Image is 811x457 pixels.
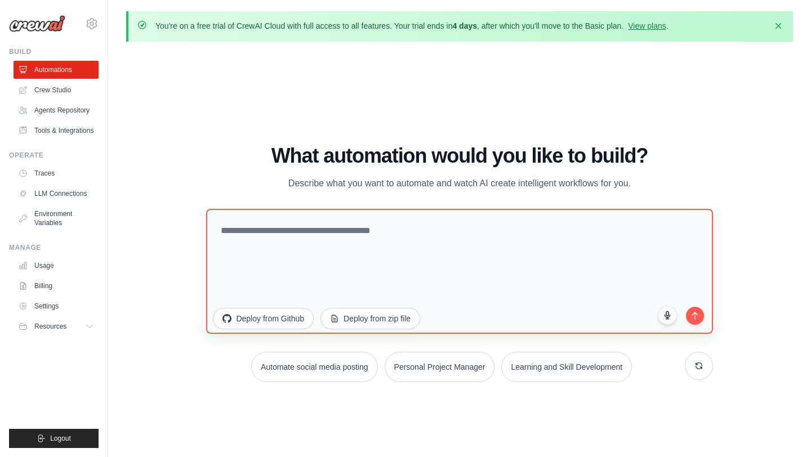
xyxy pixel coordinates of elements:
span: Resources [34,322,66,331]
a: View plans [628,21,666,30]
a: Environment Variables [14,205,99,232]
button: Deploy from zip file [320,308,420,329]
div: Build [9,47,99,56]
a: Tools & Integrations [14,122,99,140]
strong: 4 days [452,21,477,30]
button: Learning and Skill Development [501,352,632,382]
button: Resources [14,317,99,335]
a: Traces [14,164,99,182]
button: Automate social media posting [251,352,378,382]
button: Deploy from Github [213,308,314,329]
div: Operate [9,151,99,160]
p: Describe what you want to automate and watch AI create intelligent workflows for you. [270,176,649,191]
a: Billing [14,277,99,295]
button: Personal Project Manager [385,352,495,382]
button: Logout [9,429,99,448]
a: Agents Repository [14,101,99,119]
a: LLM Connections [14,185,99,203]
h1: What automation would you like to build? [206,145,712,167]
span: Logout [50,434,71,443]
iframe: Chat Widget [755,403,811,457]
a: Automations [14,61,99,79]
a: Settings [14,297,99,315]
img: Logo [9,15,65,32]
a: Usage [14,257,99,275]
a: Crew Studio [14,81,99,99]
div: Manage [9,243,99,252]
p: You're on a free trial of CrewAI Cloud with full access to all features. Your trial ends in , aft... [155,20,669,32]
